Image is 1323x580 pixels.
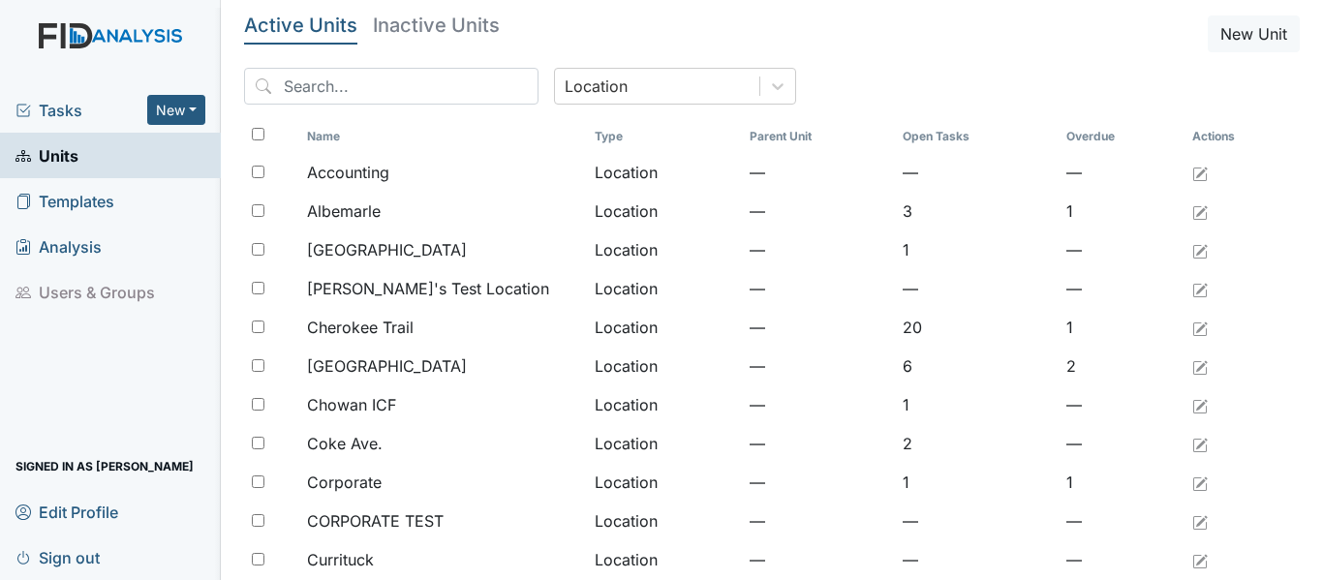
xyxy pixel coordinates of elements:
[587,308,742,347] td: Location
[1185,120,1281,153] th: Actions
[1192,393,1208,416] a: Edit
[1192,238,1208,261] a: Edit
[307,509,444,533] span: CORPORATE TEST
[742,347,895,385] td: —
[587,502,742,540] td: Location
[895,502,1058,540] td: —
[895,424,1058,463] td: 2
[307,432,383,455] span: Coke Ave.
[244,68,538,105] input: Search...
[587,463,742,502] td: Location
[895,230,1058,269] td: 1
[1059,192,1185,230] td: 1
[307,471,382,494] span: Corporate
[1059,502,1185,540] td: —
[1059,153,1185,192] td: —
[307,161,389,184] span: Accounting
[1059,424,1185,463] td: —
[307,277,549,300] span: [PERSON_NAME]'s Test Location
[742,540,895,579] td: —
[307,548,374,571] span: Currituck
[895,120,1058,153] th: Toggle SortBy
[895,269,1058,308] td: —
[742,269,895,308] td: —
[742,153,895,192] td: —
[587,230,742,269] td: Location
[307,393,396,416] span: Chowan ICF
[307,354,467,378] span: [GEOGRAPHIC_DATA]
[373,15,500,35] h5: Inactive Units
[587,269,742,308] td: Location
[1059,120,1185,153] th: Toggle SortBy
[1192,509,1208,533] a: Edit
[15,542,100,572] span: Sign out
[15,497,118,527] span: Edit Profile
[742,230,895,269] td: —
[1059,347,1185,385] td: 2
[307,199,381,223] span: Albemarle
[587,347,742,385] td: Location
[742,192,895,230] td: —
[895,153,1058,192] td: —
[307,238,467,261] span: [GEOGRAPHIC_DATA]
[1059,463,1185,502] td: 1
[147,95,205,125] button: New
[895,308,1058,347] td: 20
[895,192,1058,230] td: 3
[895,463,1058,502] td: 1
[895,385,1058,424] td: 1
[299,120,587,153] th: Toggle SortBy
[587,120,742,153] th: Toggle SortBy
[15,140,78,170] span: Units
[895,347,1058,385] td: 6
[1192,277,1208,300] a: Edit
[587,424,742,463] td: Location
[742,120,895,153] th: Toggle SortBy
[587,192,742,230] td: Location
[742,463,895,502] td: —
[1192,471,1208,494] a: Edit
[15,99,147,122] a: Tasks
[742,424,895,463] td: —
[1059,230,1185,269] td: —
[895,540,1058,579] td: —
[1192,354,1208,378] a: Edit
[742,502,895,540] td: —
[565,75,628,98] div: Location
[1059,269,1185,308] td: —
[1059,308,1185,347] td: 1
[1192,316,1208,339] a: Edit
[1192,161,1208,184] a: Edit
[587,385,742,424] td: Location
[1192,199,1208,223] a: Edit
[15,186,114,216] span: Templates
[1192,432,1208,455] a: Edit
[15,451,194,481] span: Signed in as [PERSON_NAME]
[587,153,742,192] td: Location
[252,128,264,140] input: Toggle All Rows Selected
[15,231,102,261] span: Analysis
[742,308,895,347] td: —
[1192,548,1208,571] a: Edit
[244,15,357,35] h5: Active Units
[1059,540,1185,579] td: —
[307,316,414,339] span: Cherokee Trail
[1208,15,1300,52] button: New Unit
[742,385,895,424] td: —
[1059,385,1185,424] td: —
[587,540,742,579] td: Location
